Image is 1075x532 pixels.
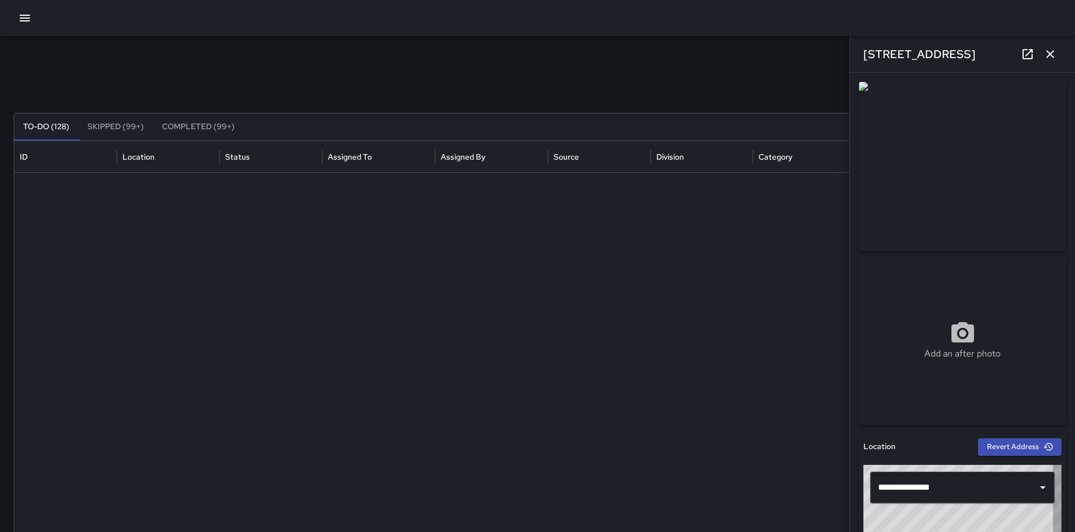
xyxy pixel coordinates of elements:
button: Completed (99+) [153,113,244,140]
div: Source [554,152,579,162]
button: Skipped (99+) [78,113,153,140]
div: Category [758,152,792,162]
div: Assigned By [441,152,485,162]
div: ID [20,152,28,162]
div: Assigned To [328,152,372,162]
div: Status [225,152,250,162]
div: Division [656,152,684,162]
button: To-Do (128) [14,113,78,140]
div: Location [122,152,155,162]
